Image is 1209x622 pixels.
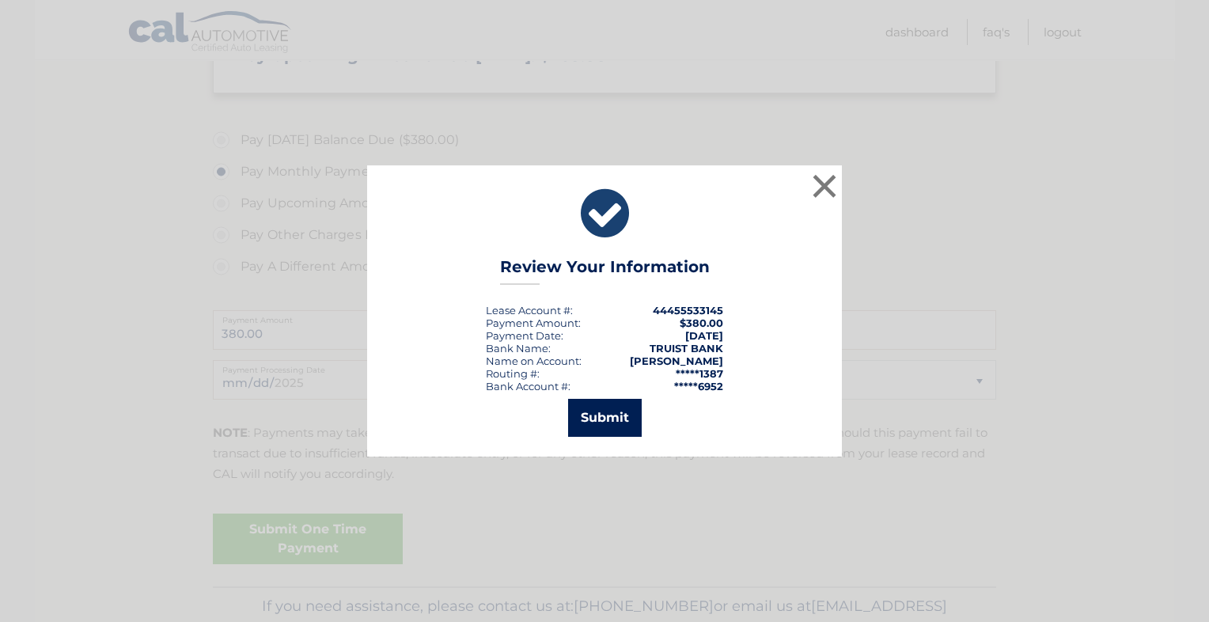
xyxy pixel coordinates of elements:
span: Payment Date [486,329,561,342]
div: Lease Account #: [486,304,573,317]
button: × [809,170,840,202]
div: Routing #: [486,367,540,380]
div: Bank Account #: [486,380,570,393]
span: [DATE] [685,329,723,342]
div: : [486,329,563,342]
h3: Review Your Information [500,257,710,285]
span: $380.00 [680,317,723,329]
strong: [PERSON_NAME] [630,355,723,367]
strong: 44455533145 [653,304,723,317]
button: Submit [568,399,642,437]
div: Bank Name: [486,342,551,355]
div: Payment Amount: [486,317,581,329]
div: Name on Account: [486,355,582,367]
strong: TRUIST BANK [650,342,723,355]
